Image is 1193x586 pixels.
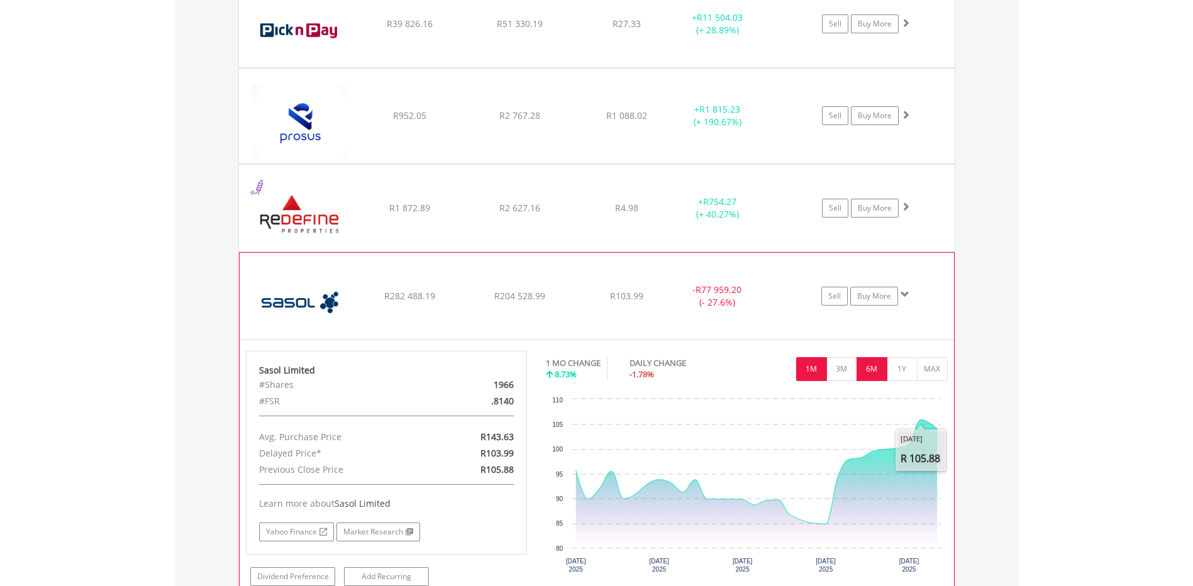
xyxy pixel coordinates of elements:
div: + (+ 190.67%) [670,103,765,128]
div: + (+ 28.89%) [670,11,765,36]
div: 1 MO CHANGE [546,357,601,369]
div: Delayed Price* [250,445,432,462]
span: R1 815.23 [699,103,740,115]
div: Sasol Limited [259,364,514,377]
span: R105.88 [480,463,514,475]
span: R754.27 [703,196,736,207]
text: 105 [552,421,563,428]
a: Buy More [851,199,899,218]
span: -1.78% [630,368,654,380]
a: Sell [822,106,848,125]
span: R27.33 [613,18,641,30]
span: R103.99 [610,290,643,302]
text: [DATE] 2025 [649,558,669,573]
button: 3M [826,357,857,381]
a: Buy More [851,14,899,33]
span: R1 088.02 [606,109,647,121]
span: 8.73% [555,368,577,380]
span: R143.63 [480,431,514,443]
span: R103.99 [480,447,514,459]
button: MAX [917,357,948,381]
text: [DATE] 2025 [816,558,836,573]
a: Sell [822,14,848,33]
span: R77 959.20 [696,284,741,296]
a: Market Research [336,522,420,541]
button: 6M [857,357,887,381]
a: Sell [822,199,848,218]
div: Avg. Purchase Price [250,429,432,445]
img: EQU.ZA.PRX.png [245,84,353,160]
span: R952.05 [393,109,426,121]
span: R4.98 [615,202,638,214]
div: Previous Close Price [250,462,432,478]
text: 80 [556,545,563,552]
div: Learn more about [259,497,514,510]
a: Yahoo Finance [259,522,334,541]
a: Buy More [850,287,898,306]
span: R282 488.19 [384,290,435,302]
button: 1M [796,357,827,381]
div: 1966 [432,377,523,393]
text: 90 [556,495,563,502]
text: 110 [552,397,563,404]
div: DAILY CHANGE [630,357,730,369]
text: [DATE] 2025 [733,558,753,573]
span: R51 330.19 [497,18,543,30]
span: Sasol Limited [335,497,391,509]
div: + (+ 40.27%) [670,196,765,221]
text: 100 [552,446,563,453]
text: 85 [556,520,563,527]
text: 95 [556,471,563,478]
div: - (- 27.6%) [670,284,764,309]
span: R2 627.16 [499,202,540,214]
img: EQU.ZA.SOL.png [246,268,354,336]
span: R39 826.16 [387,18,433,30]
button: 1Y [887,357,918,381]
a: Buy More [851,106,899,125]
svg: Interactive chart [546,393,947,582]
a: Dividend Preference [250,567,335,586]
span: R204 528.99 [494,290,545,302]
span: R2 767.28 [499,109,540,121]
div: #Shares [250,377,432,393]
img: EQU.ZA.RDF.png [245,180,353,248]
a: Add Recurring [344,567,429,586]
a: Sell [821,287,848,306]
text: [DATE] 2025 [899,558,919,573]
span: R1 872.89 [389,202,430,214]
div: Chart. Highcharts interactive chart. [546,393,948,582]
text: [DATE] 2025 [566,558,586,573]
div: #FSR [250,393,432,409]
span: R11 504.03 [697,11,743,23]
div: .8140 [432,393,523,409]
